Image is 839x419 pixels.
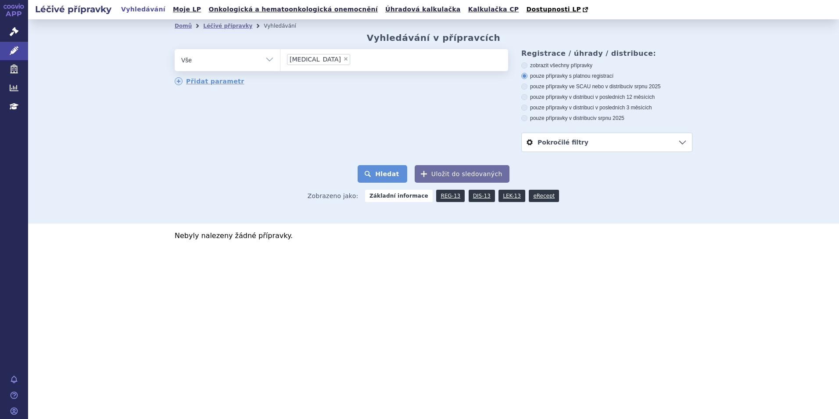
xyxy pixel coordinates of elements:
[383,4,463,15] a: Úhradová kalkulačka
[118,4,168,15] a: Vyhledávání
[523,4,592,16] a: Dostupnosti LP
[264,19,308,33] li: Vyhledávání
[358,165,407,183] button: Hledat
[526,6,581,13] span: Dostupnosti LP
[290,56,341,62] span: [MEDICAL_DATA]
[522,133,692,152] a: Pokročilé filtry
[367,33,501,43] h2: Vyhledávání v přípravcích
[206,4,380,15] a: Onkologická a hematoonkologická onemocnění
[498,190,525,202] a: LEK-13
[630,83,660,90] span: v srpnu 2025
[436,190,465,202] a: REG-13
[521,72,692,79] label: pouze přípravky s platnou registrací
[529,190,559,202] a: eRecept
[521,115,692,122] label: pouze přípravky v distribuci
[175,23,192,29] a: Domů
[466,4,522,15] a: Kalkulačka CP
[343,56,348,61] span: ×
[521,94,692,101] label: pouze přípravky v distribuci v posledních 12 měsících
[594,115,624,121] span: v srpnu 2025
[353,54,390,65] input: [MEDICAL_DATA]
[521,104,692,111] label: pouze přípravky v distribuci v posledních 3 měsících
[203,23,252,29] a: Léčivé přípravky
[521,83,692,90] label: pouze přípravky ve SCAU nebo v distribuci
[28,3,118,15] h2: Léčivé přípravky
[308,190,359,202] span: Zobrazeno jako:
[521,62,692,69] label: zobrazit všechny přípravky
[415,165,509,183] button: Uložit do sledovaných
[175,232,692,239] p: Nebyly nalezeny žádné přípravky.
[365,190,433,202] strong: Základní informace
[469,190,495,202] a: DIS-13
[175,77,244,85] a: Přidat parametr
[170,4,204,15] a: Moje LP
[521,49,692,58] h3: Registrace / úhrady / distribuce:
